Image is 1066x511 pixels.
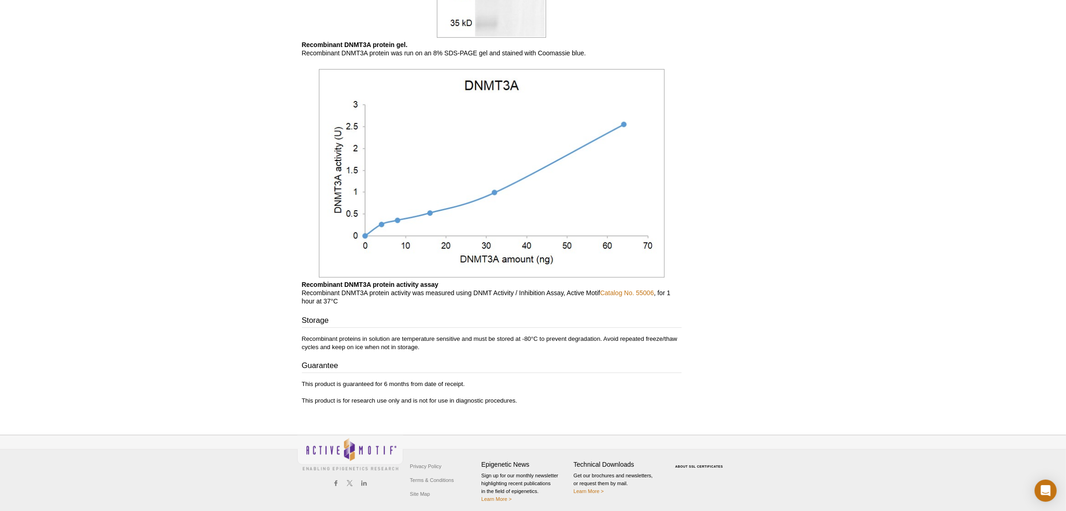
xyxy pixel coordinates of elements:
div: Open Intercom Messenger [1035,480,1057,502]
a: Privacy Policy [408,459,444,473]
table: Click to Verify - This site chose Symantec SSL for secure e-commerce and confidential communicati... [666,452,735,472]
a: Learn More > [574,488,604,494]
p: Recombinant proteins in solution are temperature sensitive and must be stored at -80°C to prevent... [302,335,682,351]
p: Recombinant DNMT3A protein activity was measured using DNMT Activity / Inhibition Assay, Active M... [302,280,682,305]
b: Recombinant DNMT3A protein activity assay [302,281,439,288]
p: This product is guaranteed for 6 months from date of receipt. This product is for research use on... [302,380,682,405]
a: Learn More > [482,496,512,502]
p: Get our brochures and newsletters, or request them by mail. [574,472,661,495]
a: Terms & Conditions [408,473,456,487]
a: ABOUT SSL CERTIFICATES [675,465,723,468]
img: Active Motif, [297,435,403,473]
h3: Guarantee [302,360,682,373]
a: Catalog No. 55006 [600,289,654,297]
p: Recombinant DNMT3A protein was run on an 8% SDS-PAGE gel and stained with Coomassie blue. [302,41,682,57]
h3: Storage [302,315,682,328]
p: Sign up for our monthly newsletter highlighting recent publications in the field of epigenetics. [482,472,569,503]
h4: Technical Downloads [574,461,661,469]
a: Site Map [408,487,432,501]
h4: Epigenetic News [482,461,569,469]
b: Recombinant DNMT3A protein gel. [302,41,408,48]
img: DNMT3A protein DNMT assay [319,69,665,278]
